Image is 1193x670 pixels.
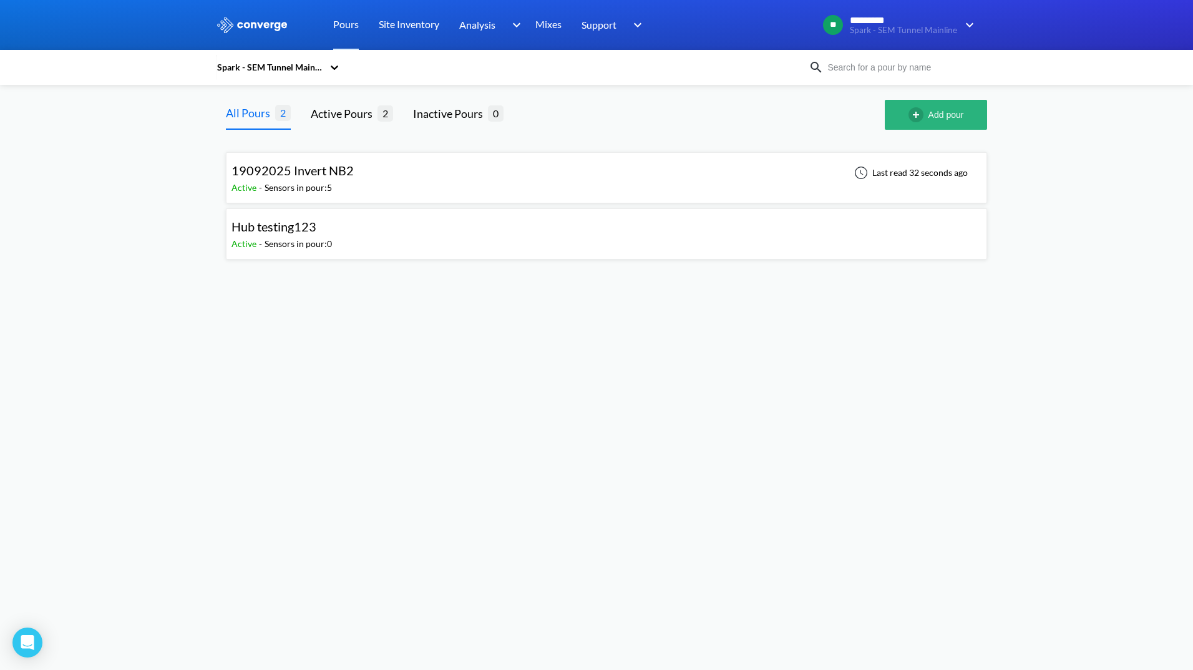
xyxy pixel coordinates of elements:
span: - [259,238,265,249]
span: 2 [275,105,291,120]
img: downArrow.svg [504,17,524,32]
div: Open Intercom Messenger [12,628,42,658]
a: Hub testing123Active-Sensors in pour:0 [226,223,987,233]
span: Active [231,182,259,193]
span: 2 [377,105,393,121]
img: downArrow.svg [625,17,645,32]
span: 19092025 Invert NB2 [231,163,354,178]
div: Active Pours [311,105,377,122]
div: Last read 32 seconds ago [847,165,971,180]
button: Add pour [885,100,987,130]
img: icon-search.svg [809,60,824,75]
img: add-circle-outline.svg [908,107,928,122]
div: Sensors in pour: 0 [265,237,332,251]
span: Support [582,17,616,32]
span: - [259,182,265,193]
img: downArrow.svg [957,17,977,32]
span: 0 [488,105,504,121]
span: Active [231,238,259,249]
div: Inactive Pours [413,105,488,122]
span: Hub testing123 [231,219,316,234]
div: All Pours [226,104,275,122]
img: logo_ewhite.svg [216,17,288,33]
span: Analysis [459,17,495,32]
input: Search for a pour by name [824,61,975,74]
div: Spark - SEM Tunnel Mainline [216,61,323,74]
a: 19092025 Invert NB2Active-Sensors in pour:5Last read 32 seconds ago [226,167,987,177]
span: Spark - SEM Tunnel Mainline [850,26,957,35]
div: Sensors in pour: 5 [265,181,332,195]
